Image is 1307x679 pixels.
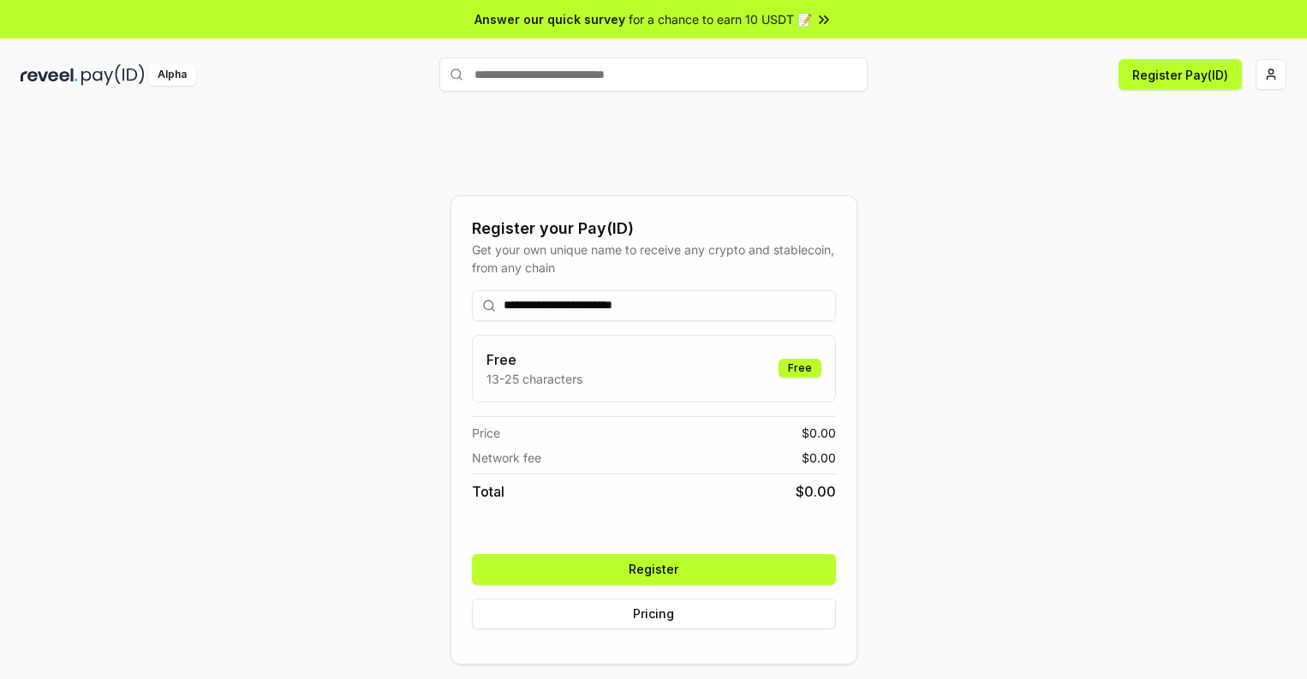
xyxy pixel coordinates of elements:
[472,217,836,241] div: Register your Pay(ID)
[472,481,504,502] span: Total
[629,10,812,28] span: for a chance to earn 10 USDT 📝
[472,449,541,467] span: Network fee
[779,359,821,378] div: Free
[802,449,836,467] span: $ 0.00
[472,424,500,442] span: Price
[472,599,836,629] button: Pricing
[802,424,836,442] span: $ 0.00
[81,64,145,86] img: pay_id
[474,10,625,28] span: Answer our quick survey
[21,64,78,86] img: reveel_dark
[796,481,836,502] span: $ 0.00
[472,554,836,585] button: Register
[1119,59,1242,90] button: Register Pay(ID)
[486,349,582,370] h3: Free
[148,64,196,86] div: Alpha
[486,370,582,388] p: 13-25 characters
[472,241,836,277] div: Get your own unique name to receive any crypto and stablecoin, from any chain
